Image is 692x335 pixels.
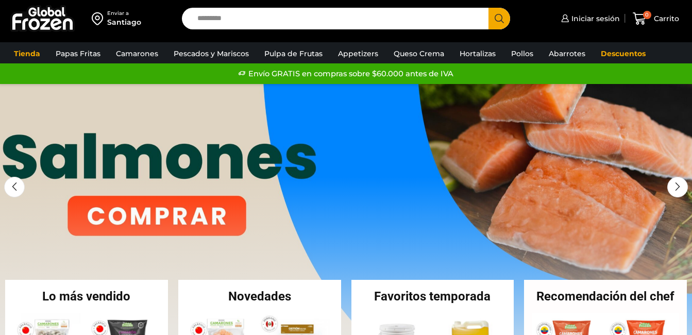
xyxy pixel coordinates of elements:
[168,44,254,63] a: Pescados y Mariscos
[107,17,141,27] div: Santiago
[667,177,688,197] div: Next slide
[454,44,501,63] a: Hortalizas
[569,13,620,24] span: Iniciar sesión
[524,290,687,303] h2: Recomendación del chef
[488,8,510,29] button: Search button
[259,44,328,63] a: Pulpa de Frutas
[9,44,45,63] a: Tienda
[559,8,620,29] a: Iniciar sesión
[351,290,514,303] h2: Favoritos temporada
[4,177,25,197] div: Previous slide
[389,44,449,63] a: Queso Crema
[111,44,163,63] a: Camarones
[50,44,106,63] a: Papas Fritas
[178,290,341,303] h2: Novedades
[107,10,141,17] div: Enviar a
[630,7,682,31] a: 0 Carrito
[92,10,107,27] img: address-field-icon.svg
[596,44,651,63] a: Descuentos
[544,44,590,63] a: Abarrotes
[5,290,168,303] h2: Lo más vendido
[651,13,679,24] span: Carrito
[333,44,383,63] a: Appetizers
[506,44,538,63] a: Pollos
[643,11,651,19] span: 0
